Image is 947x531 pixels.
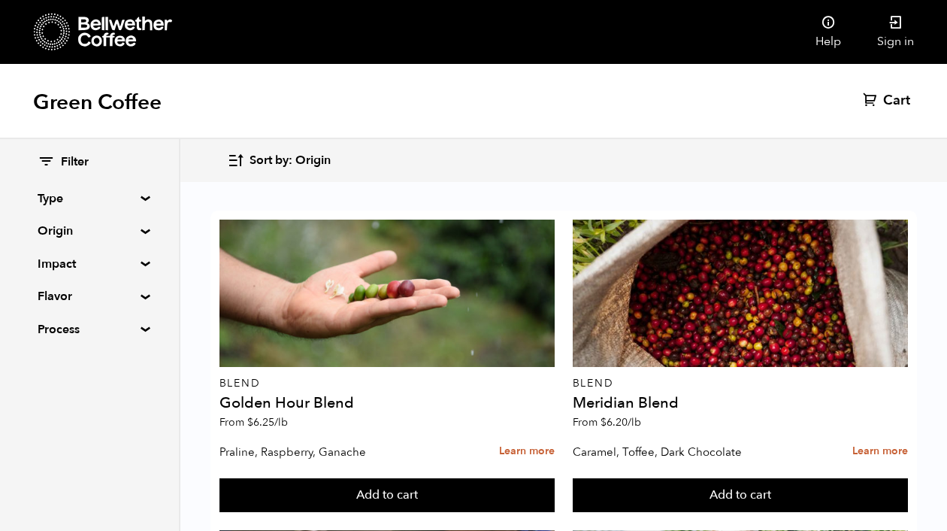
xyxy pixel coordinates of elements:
[573,415,641,429] span: From
[38,190,141,208] summary: Type
[219,378,555,389] p: Blend
[219,478,555,513] button: Add to cart
[852,435,908,468] a: Learn more
[219,441,448,463] p: Praline, Raspberry, Ganache
[38,255,141,273] summary: Impact
[274,415,288,429] span: /lb
[219,396,555,411] h4: Golden Hour Blend
[863,92,914,110] a: Cart
[38,222,141,240] summary: Origin
[61,154,89,171] span: Filter
[573,396,908,411] h4: Meridian Blend
[227,143,331,178] button: Sort by: Origin
[601,415,607,429] span: $
[247,415,288,429] bdi: 6.25
[247,415,253,429] span: $
[499,435,555,468] a: Learn more
[219,415,288,429] span: From
[38,320,141,338] summary: Process
[33,89,162,116] h1: Green Coffee
[38,287,141,305] summary: Flavor
[628,415,641,429] span: /lb
[250,153,331,169] span: Sort by: Origin
[883,92,910,110] span: Cart
[573,441,801,463] p: Caramel, Toffee, Dark Chocolate
[573,378,908,389] p: Blend
[573,478,908,513] button: Add to cart
[601,415,641,429] bdi: 6.20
